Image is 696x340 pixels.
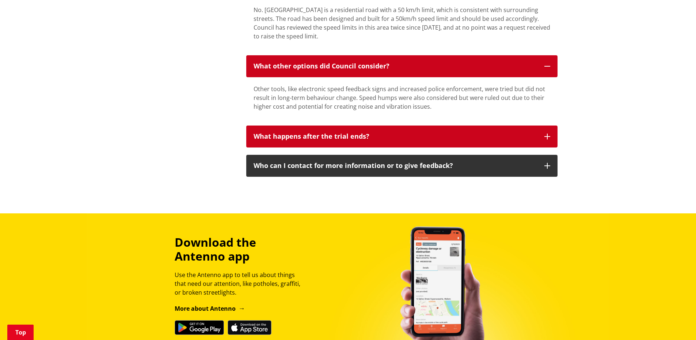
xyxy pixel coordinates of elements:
h3: Download the Antenno app [175,235,307,264]
button: What happens after the trial ends? [246,126,558,147]
iframe: Messenger Launcher [662,309,689,336]
div: Other tools, like electronic speed feedback signs and increased police enforcement, were tried bu... [254,85,550,111]
img: Get it on Google Play [175,320,224,335]
div: What other options did Council consider? [254,63,537,70]
div: What happens after the trial ends? [254,133,537,140]
a: Top [7,325,34,340]
button: What other options did Council consider? [246,55,558,77]
button: Who can I contact for more information or to give feedback? [246,155,558,177]
h3: Who can I contact for more information or to give feedback? [254,162,537,169]
a: More about Antenno [175,304,245,313]
div: No. [GEOGRAPHIC_DATA] is a residential road with a 50 km/h limit, which is consistent with surrou... [254,5,550,41]
p: Use the Antenno app to tell us about things that need our attention, like potholes, graffiti, or ... [175,270,307,297]
img: Download on the App Store [228,320,271,335]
